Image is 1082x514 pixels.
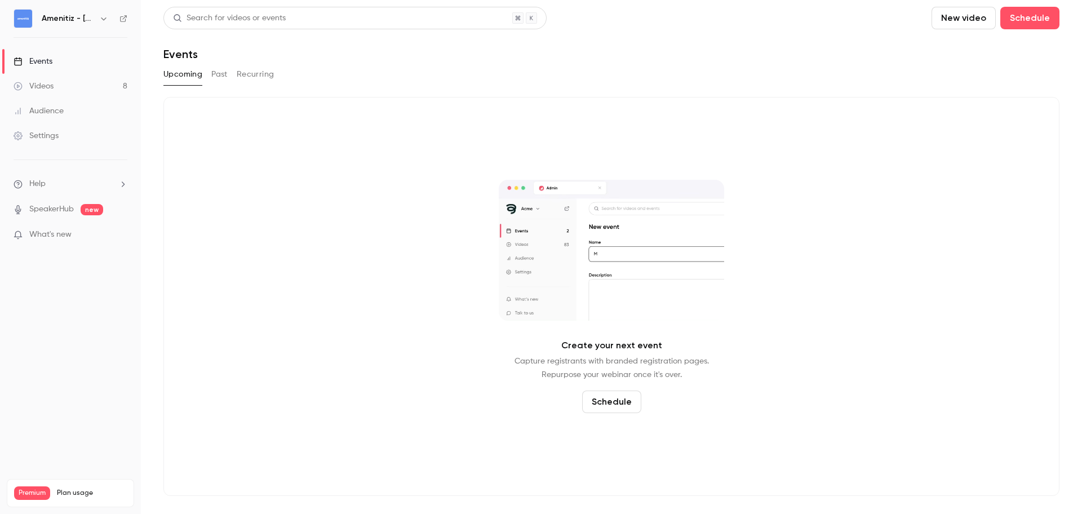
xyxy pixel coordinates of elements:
span: What's new [29,229,72,241]
div: Settings [14,130,59,141]
h6: Amenitiz - [GEOGRAPHIC_DATA] 🇧🇷 [42,13,95,24]
div: Search for videos or events [173,12,286,24]
iframe: Noticeable Trigger [114,230,127,240]
div: Events [14,56,52,67]
a: SpeakerHub [29,203,74,215]
button: Recurring [237,65,274,83]
div: Audience [14,105,64,117]
span: Premium [14,486,50,500]
p: Create your next event [561,339,662,352]
button: Schedule [1000,7,1059,29]
button: New video [932,7,996,29]
h1: Events [163,47,198,61]
button: Past [211,65,228,83]
span: Help [29,178,46,190]
button: Upcoming [163,65,202,83]
span: Plan usage [57,489,127,498]
img: Amenitiz - Brazil 🇧🇷 [14,10,32,28]
p: Capture registrants with branded registration pages. Repurpose your webinar once it's over. [515,355,709,382]
span: new [81,204,103,215]
div: Videos [14,81,54,92]
button: Schedule [582,391,641,413]
li: help-dropdown-opener [14,178,127,190]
